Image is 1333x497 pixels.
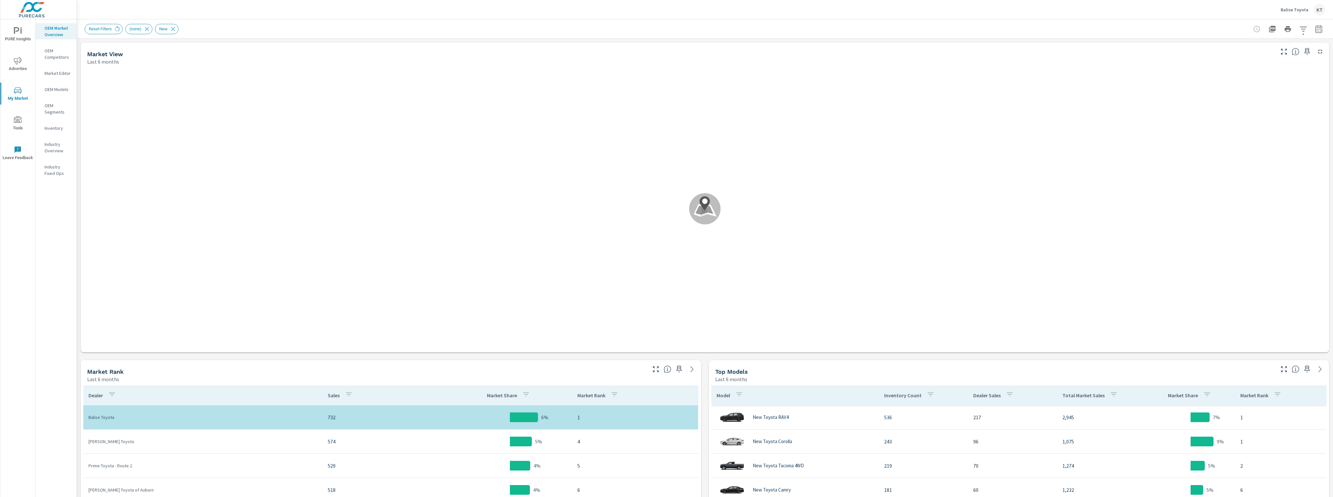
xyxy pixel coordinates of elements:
[1266,23,1279,35] button: "Export Report to PDF"
[753,439,792,444] p: New Toyota Corolla
[155,24,179,34] div: New
[155,26,171,31] span: New
[1292,365,1299,373] span: Find the biggest opportunities within your model lineup nationwide. [Source: Market registration ...
[2,86,33,102] span: My Market
[87,375,119,383] p: Last 6 months
[1314,4,1325,15] div: KT
[1213,413,1220,421] p: 7%
[1292,48,1299,56] span: Find the biggest opportunities in your market for your inventory. Understand by postal code where...
[973,438,1052,445] p: 96
[328,438,442,445] p: 574
[45,25,71,38] p: OEM Market Overview
[1297,23,1310,35] button: Apply Filters
[1206,486,1214,494] p: 5%
[36,123,77,133] div: Inventory
[45,164,71,177] p: Industry Fixed Ops
[487,392,517,399] p: Market Share
[88,462,317,469] p: Prime Toyota - Route 2
[715,375,747,383] p: Last 6 months
[973,462,1052,470] p: 70
[1240,462,1321,470] p: 2
[328,392,340,399] p: Sales
[85,24,123,34] div: Reset Filters
[328,462,442,470] p: 529
[884,413,963,421] p: 536
[1240,438,1321,445] p: 1
[717,392,730,399] p: Model
[1240,413,1321,421] p: 1
[1302,364,1312,374] span: Save this to your personalized report
[577,462,693,470] p: 5
[1315,364,1325,374] a: See more details in report
[328,413,442,421] p: 732
[2,116,33,132] span: Tools
[577,438,693,445] p: 4
[719,456,745,475] img: glamour
[719,432,745,451] img: glamour
[664,365,671,373] span: Market Rank shows you how you rank, in terms of sales, to other dealerships in your market. “Mark...
[884,462,963,470] p: 219
[87,51,123,57] h5: Market View
[533,486,540,494] p: 4%
[884,438,963,445] p: 243
[1279,364,1289,374] button: Make Fullscreen
[45,125,71,131] p: Inventory
[973,413,1052,421] p: 217
[687,364,697,374] a: See more details in report
[1168,392,1198,399] p: Market Share
[753,487,791,493] p: New Toyota Camry
[1062,392,1105,399] p: Total Market Sales
[36,68,77,78] div: Market Editor
[36,139,77,156] div: Industry Overview
[87,58,119,66] p: Last 6 months
[88,438,317,445] p: [PERSON_NAME] Toyota
[45,86,71,93] p: OEM Models
[88,392,103,399] p: Dealer
[45,47,71,60] p: OEM Competitors
[36,101,77,117] div: OEM Segments
[125,24,152,34] div: (none)
[1281,23,1294,35] button: Print Report
[1240,392,1268,399] p: Market Rank
[1062,486,1141,494] p: 1,232
[577,392,605,399] p: Market Rank
[1217,438,1224,445] p: 9%
[674,364,684,374] span: Save this to your personalized report
[45,102,71,115] p: OEM Segments
[88,414,317,421] p: Balise Toyota
[87,368,124,375] h5: Market Rank
[715,368,748,375] h5: Top Models
[2,27,33,43] span: PURE Insights
[36,23,77,39] div: OEM Market Overview
[45,70,71,76] p: Market Editor
[577,486,693,494] p: 6
[973,486,1052,494] p: 60
[541,413,548,421] p: 6%
[36,85,77,94] div: OEM Models
[1062,438,1141,445] p: 1,075
[1281,7,1308,13] p: Balise Toyota
[973,392,1001,399] p: Dealer Sales
[1062,462,1141,470] p: 1,274
[2,57,33,73] span: Advertise
[533,462,541,470] p: 4%
[1315,46,1325,57] button: Minimize Widget
[884,392,922,399] p: Inventory Count
[36,162,77,178] div: Industry Fixed Ops
[45,141,71,154] p: Industry Overview
[328,486,442,494] p: 518
[535,438,542,445] p: 5%
[1208,462,1215,470] p: 5%
[126,26,145,31] span: (none)
[1312,23,1325,35] button: Select Date Range
[1279,46,1289,57] button: Make Fullscreen
[884,486,963,494] p: 181
[577,413,693,421] p: 1
[1062,413,1141,421] p: 2,945
[36,46,77,62] div: OEM Competitors
[85,26,116,31] span: Reset Filters
[1240,486,1321,494] p: 6
[753,463,804,469] p: New Toyota Tacoma 4WD
[1302,46,1312,57] span: Save this to your personalized report
[2,146,33,162] span: Leave Feedback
